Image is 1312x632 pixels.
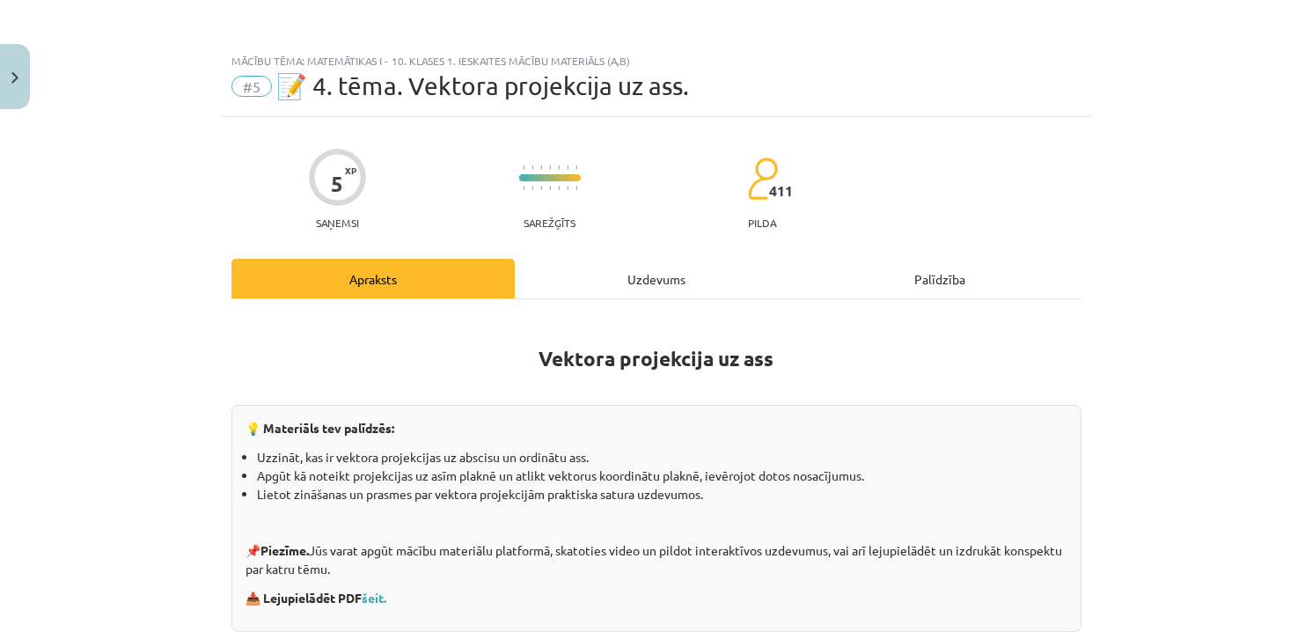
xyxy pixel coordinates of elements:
[231,55,1081,67] div: Mācību tēma: Matemātikas i - 10. klases 1. ieskaites mācību materiāls (a,b)
[540,165,542,170] img: icon-short-line-57e1e144782c952c97e751825c79c345078a6d821885a25fce030b3d8c18986b.svg
[748,217,776,229] p: pilda
[523,186,524,190] img: icon-short-line-57e1e144782c952c97e751825c79c345078a6d821885a25fce030b3d8c18986b.svg
[231,259,515,298] div: Apraksts
[540,186,542,190] img: icon-short-line-57e1e144782c952c97e751825c79c345078a6d821885a25fce030b3d8c18986b.svg
[523,165,524,170] img: icon-short-line-57e1e144782c952c97e751825c79c345078a6d821885a25fce030b3d8c18986b.svg
[558,165,560,170] img: icon-short-line-57e1e144782c952c97e751825c79c345078a6d821885a25fce030b3d8c18986b.svg
[558,186,560,190] img: icon-short-line-57e1e144782c952c97e751825c79c345078a6d821885a25fce030b3d8c18986b.svg
[747,157,778,201] img: students-c634bb4e5e11cddfef0936a35e636f08e4e9abd3cc4e673bd6f9a4125e45ecb1.svg
[575,186,577,190] img: icon-short-line-57e1e144782c952c97e751825c79c345078a6d821885a25fce030b3d8c18986b.svg
[246,420,394,436] strong: 💡 Materiāls tev palīdzēs:
[769,183,793,199] span: 411
[231,76,272,97] span: #5
[798,259,1081,298] div: Palīdzība
[331,172,343,196] div: 5
[524,217,575,229] p: Sarežģīts
[567,186,568,190] img: icon-short-line-57e1e144782c952c97e751825c79c345078a6d821885a25fce030b3d8c18986b.svg
[362,590,386,606] a: šeit.
[257,448,1067,467] li: Uzzināt, kas ir vektora projekcijas uz abscisu un ordinātu ass.
[257,485,1067,503] li: Lietot zināšanas un prasmes par vektora projekcijām praktiska satura uzdevumos.
[276,71,689,100] span: 📝 4. tēma. Vektora projekcija uz ass.
[539,346,773,371] strong: Vektora projekcija uz ass
[515,259,798,298] div: Uzdevums
[549,186,551,190] img: icon-short-line-57e1e144782c952c97e751825c79c345078a6d821885a25fce030b3d8c18986b.svg
[531,165,533,170] img: icon-short-line-57e1e144782c952c97e751825c79c345078a6d821885a25fce030b3d8c18986b.svg
[567,165,568,170] img: icon-short-line-57e1e144782c952c97e751825c79c345078a6d821885a25fce030b3d8c18986b.svg
[309,217,366,229] p: Saņemsi
[345,165,356,175] span: XP
[260,542,309,558] strong: Piezīme.
[549,165,551,170] img: icon-short-line-57e1e144782c952c97e751825c79c345078a6d821885a25fce030b3d8c18986b.svg
[246,541,1067,578] p: 📌 Jūs varat apgūt mācību materiālu platformā, skatoties video un pildot interaktīvos uzdevumus, v...
[11,72,18,84] img: icon-close-lesson-0947bae3869378f0d4975bcd49f059093ad1ed9edebbc8119c70593378902aed.svg
[257,467,1067,485] li: Apgūt kā noteikt projekcijas uz asīm plaknē un atlikt vektorus koordinātu plaknē, ievērojot dotos...
[575,165,577,170] img: icon-short-line-57e1e144782c952c97e751825c79c345078a6d821885a25fce030b3d8c18986b.svg
[531,186,533,190] img: icon-short-line-57e1e144782c952c97e751825c79c345078a6d821885a25fce030b3d8c18986b.svg
[246,590,389,606] strong: 📥 Lejupielādēt PDF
